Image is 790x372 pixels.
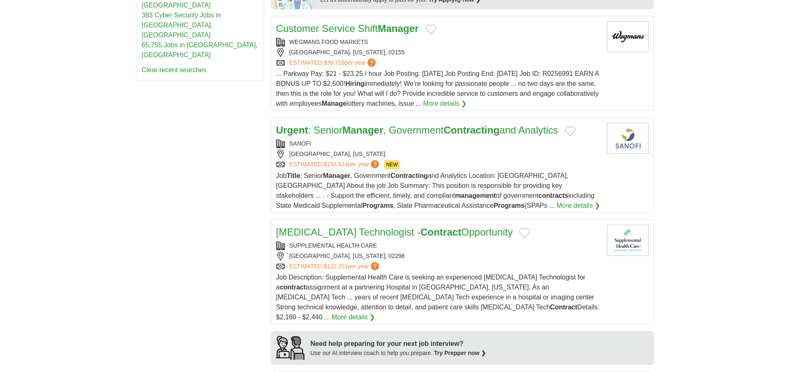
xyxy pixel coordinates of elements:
strong: Contract [550,304,577,311]
span: Job : Senior , Government and Analytics Location: [GEOGRAPHIC_DATA], [GEOGRAPHIC_DATA] About the ... [276,172,595,209]
strong: contract [280,284,306,291]
a: More details ❯ [557,201,600,211]
a: ESTIMATED:$122,201per year? [289,262,381,271]
strong: Hiring [345,80,365,87]
strong: Contracting [391,172,428,179]
strong: Urgent [276,124,308,136]
span: ... Parkway Pay: $21 - $23.25 / hour Job Posting: [DATE] Job Posting End: [DATE] Job ID: R0256991... [276,70,599,107]
span: $39,716 [323,59,345,66]
span: NEW [384,160,400,169]
strong: Contract [421,226,462,238]
strong: Programs [362,202,394,209]
strong: Title [287,172,300,179]
a: ESTIMATED:$39,716per year? [289,58,378,67]
img: Supplemental Health Care logo [607,225,649,256]
a: More details ❯ [332,312,375,322]
a: SANOFI [289,140,311,147]
div: [GEOGRAPHIC_DATA], [US_STATE] [276,150,600,158]
img: Sanofi Group logo [607,123,649,154]
img: Wegmans Food Market logo [607,21,649,52]
strong: Manager [323,172,350,179]
a: Try Prepper now ❯ [434,350,486,356]
span: Job Description: Supplemental Health Care is seeking an experienced [MEDICAL_DATA] Technologist f... [276,274,600,321]
div: [GEOGRAPHIC_DATA], [US_STATE], 02298 [276,252,600,260]
strong: management [455,192,496,199]
div: Use our AI interview coach to help you prepare. [311,349,486,357]
strong: Contracting [444,124,500,136]
span: ? [371,262,379,270]
button: Add to favorite jobs [425,24,436,34]
button: Add to favorite jobs [519,228,530,238]
a: More details ❯ [423,99,467,109]
button: Add to favorite jobs [565,126,576,136]
div: [GEOGRAPHIC_DATA], [US_STATE], 02155 [276,48,600,57]
span: ? [367,58,376,67]
div: Need help preparing for your next job interview? [311,339,486,349]
a: SUPPLEMENTAL HEALTH CARE [289,242,377,249]
strong: contracts [538,192,568,199]
a: Clear recent searches [142,66,207,73]
strong: Manager [343,124,384,136]
strong: Manage [322,100,347,107]
a: ESTIMATED:$156,524per year? [289,160,381,169]
span: $156,524 [323,161,348,168]
a: Customer Service ShiftManager [276,23,419,34]
a: 65,755 Jobs in [GEOGRAPHIC_DATA], [GEOGRAPHIC_DATA] [142,41,258,58]
span: ? [371,160,379,168]
span: $122,201 [323,263,348,270]
a: [MEDICAL_DATA] Technologist -ContractOpportunity [276,226,513,238]
a: Urgent: SeniorManager, GovernmentContractingand Analytics [276,124,558,136]
strong: Programs [493,202,525,209]
strong: Manager [378,23,419,34]
a: 383 Cyber Security Jobs in [GEOGRAPHIC_DATA], [GEOGRAPHIC_DATA] [142,12,221,39]
a: WEGMANS FOOD MARKETS [289,39,368,45]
